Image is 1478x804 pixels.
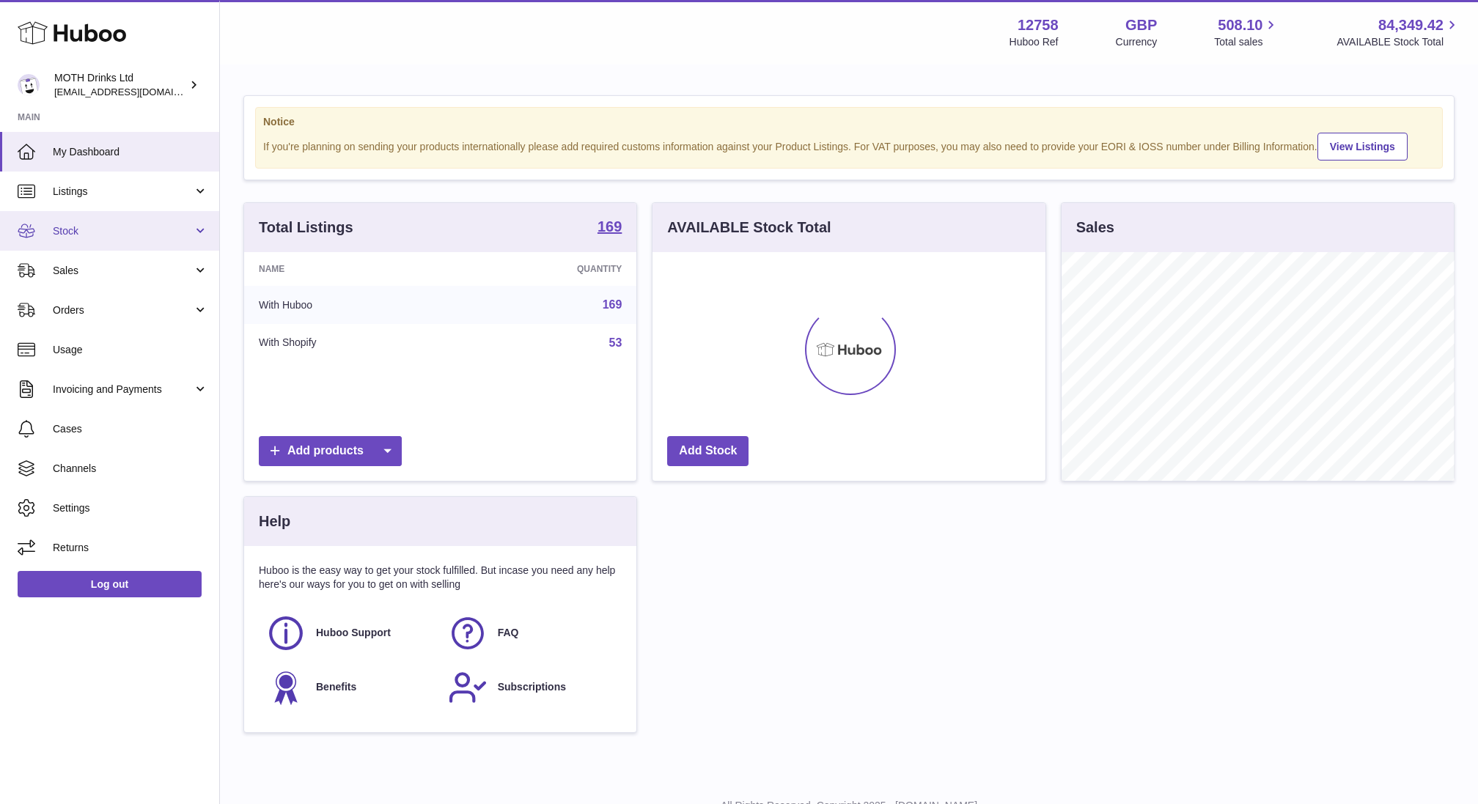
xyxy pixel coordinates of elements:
a: View Listings [1317,133,1408,161]
a: Huboo Support [266,613,433,653]
span: Huboo Support [316,626,391,640]
a: Benefits [266,668,433,707]
a: Log out [18,571,202,597]
span: AVAILABLE Stock Total [1337,35,1460,49]
a: Add products [259,436,402,466]
strong: 169 [598,219,622,234]
span: Settings [53,501,208,515]
h3: Sales [1076,218,1114,237]
span: Invoicing and Payments [53,383,193,397]
a: Subscriptions [448,668,615,707]
span: Sales [53,264,193,278]
a: Add Stock [667,436,749,466]
span: [EMAIL_ADDRESS][DOMAIN_NAME] [54,86,216,97]
td: With Shopify [244,324,456,362]
img: orders@mothdrinks.com [18,74,40,96]
strong: 12758 [1018,15,1059,35]
span: Channels [53,462,208,476]
span: Benefits [316,680,356,694]
th: Quantity [456,252,637,286]
h3: Total Listings [259,218,353,237]
div: If you're planning on sending your products internationally please add required customs informati... [263,130,1435,161]
div: Huboo Ref [1010,35,1059,49]
a: 169 [598,219,622,237]
span: Subscriptions [498,680,566,694]
a: 508.10 Total sales [1214,15,1279,49]
strong: Notice [263,115,1435,129]
span: My Dashboard [53,145,208,159]
div: Currency [1116,35,1158,49]
a: 53 [609,336,622,349]
span: Listings [53,185,193,199]
h3: AVAILABLE Stock Total [667,218,831,237]
span: Orders [53,303,193,317]
span: Returns [53,541,208,555]
span: FAQ [498,626,519,640]
td: With Huboo [244,286,456,324]
span: 84,349.42 [1378,15,1444,35]
span: Usage [53,343,208,357]
span: Stock [53,224,193,238]
h3: Help [259,512,290,531]
span: Cases [53,422,208,436]
a: 169 [603,298,622,311]
strong: GBP [1125,15,1157,35]
th: Name [244,252,456,286]
p: Huboo is the easy way to get your stock fulfilled. But incase you need any help here's our ways f... [259,564,622,591]
span: 508.10 [1218,15,1262,35]
span: Total sales [1214,35,1279,49]
a: 84,349.42 AVAILABLE Stock Total [1337,15,1460,49]
a: FAQ [448,613,615,653]
div: MOTH Drinks Ltd [54,71,186,99]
